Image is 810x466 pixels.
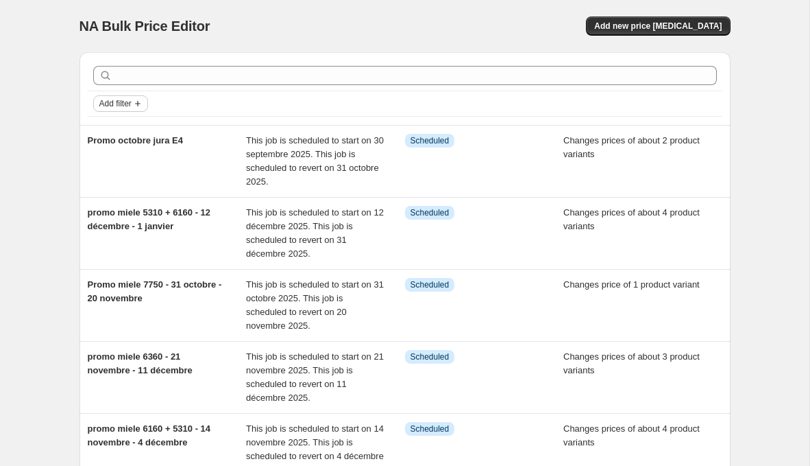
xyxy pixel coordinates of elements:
[563,423,700,447] span: Changes prices of about 4 product variants
[88,279,222,303] span: Promo miele 7750 - 31 octobre - 20 novembre
[410,423,450,434] span: Scheduled
[563,351,700,375] span: Changes prices of about 3 product variants
[246,279,384,331] span: This job is scheduled to start on 31 octobre 2025. This job is scheduled to revert on 20 novembre...
[246,135,384,187] span: This job is scheduled to start on 30 septembre 2025. This job is scheduled to revert on 31 octobr...
[246,207,384,259] span: This job is scheduled to start on 12 décembre 2025. This job is scheduled to revert on 31 décembr...
[88,351,193,375] span: promo miele 6360 - 21 novembre - 11 décembre
[594,21,722,32] span: Add new price [MEDICAL_DATA]
[563,135,700,159] span: Changes prices of about 2 product variants
[88,423,211,447] span: promo miele 6160 + 5310 - 14 novembre - 4 décembre
[88,207,211,231] span: promo miele 5310 + 6160 - 12 décembre - 1 janvier
[99,98,132,109] span: Add filter
[410,279,450,290] span: Scheduled
[410,207,450,218] span: Scheduled
[410,135,450,146] span: Scheduled
[563,207,700,231] span: Changes prices of about 4 product variants
[79,19,210,34] span: NA Bulk Price Editor
[563,279,700,290] span: Changes price of 1 product variant
[93,95,148,112] button: Add filter
[246,351,384,403] span: This job is scheduled to start on 21 novembre 2025. This job is scheduled to revert on 11 décembr...
[88,135,183,145] span: Promo octobre jura E4
[586,16,730,36] button: Add new price [MEDICAL_DATA]
[410,351,450,362] span: Scheduled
